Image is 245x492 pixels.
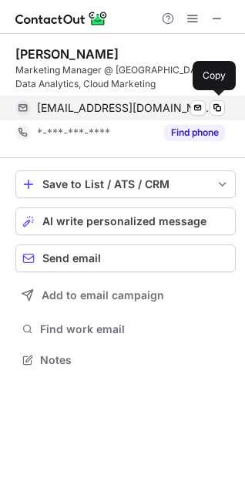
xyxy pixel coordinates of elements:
span: Send email [42,252,101,265]
span: Add to email campaign [42,289,164,302]
button: Send email [15,244,236,272]
button: Add to email campaign [15,281,236,309]
button: Notes [15,349,236,371]
span: Notes [40,353,230,367]
span: Find work email [40,322,230,336]
button: Find work email [15,318,236,340]
img: ContactOut v5.3.10 [15,9,108,28]
button: Reveal Button [164,125,225,140]
div: [PERSON_NAME] [15,46,119,62]
span: AI write personalized message [42,215,206,227]
button: AI write personalized message [15,207,236,235]
div: Marketing Manager @ [GEOGRAPHIC_DATA] | Data Analytics, Cloud Marketing [15,63,236,91]
div: Save to List / ATS / CRM [42,178,209,190]
span: [EMAIL_ADDRESS][DOMAIN_NAME] [37,101,213,115]
button: save-profile-one-click [15,170,236,198]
